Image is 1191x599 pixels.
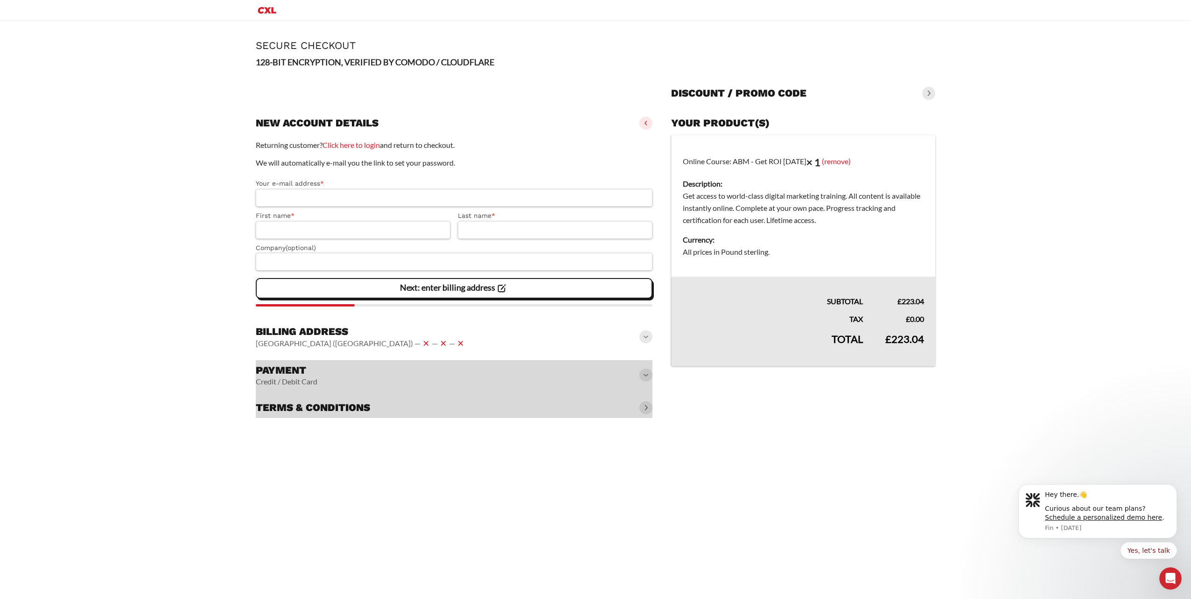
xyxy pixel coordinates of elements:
[322,140,380,149] a: Click here to login
[683,178,924,190] dt: Description:
[806,156,820,168] strong: × 1
[671,87,806,100] h3: Discount / promo code
[256,243,652,253] label: Company
[885,333,891,345] span: £
[1159,567,1182,590] iframe: Intercom live chat
[256,338,466,349] vaadin-horizontal-layout: [GEOGRAPHIC_DATA] ([GEOGRAPHIC_DATA]) — — —
[897,297,902,306] span: £
[906,314,910,323] span: £
[256,210,450,221] label: First name
[671,135,935,277] td: Online Course: ABM - Get ROI [DATE]
[286,244,316,251] span: (optional)
[256,117,378,130] h3: New account details
[822,156,851,165] a: (remove)
[256,157,652,169] p: We will automatically e-mail you the link to set your password.
[885,333,924,345] bdi: 223.04
[683,246,924,258] dd: All prices in Pound sterling.
[1004,473,1191,594] iframe: Intercom notifications message
[256,40,935,51] h1: Secure Checkout
[256,57,494,67] strong: 128-BIT ENCRYPTION, VERIFIED BY COMODO / CLOUDFLARE
[671,307,874,325] th: Tax
[256,325,466,338] h3: Billing address
[906,314,924,323] bdi: 0.00
[897,297,924,306] bdi: 223.04
[256,139,652,151] p: Returning customer? and return to checkout.
[683,234,924,246] dt: Currency:
[256,278,652,299] vaadin-button: Next: enter billing address
[671,325,874,366] th: Total
[256,178,652,189] label: Your e-mail address
[671,277,874,307] th: Subtotal
[458,210,652,221] label: Last name
[683,190,924,226] dd: Get access to world-class digital marketing training. All content is available instantly online. ...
